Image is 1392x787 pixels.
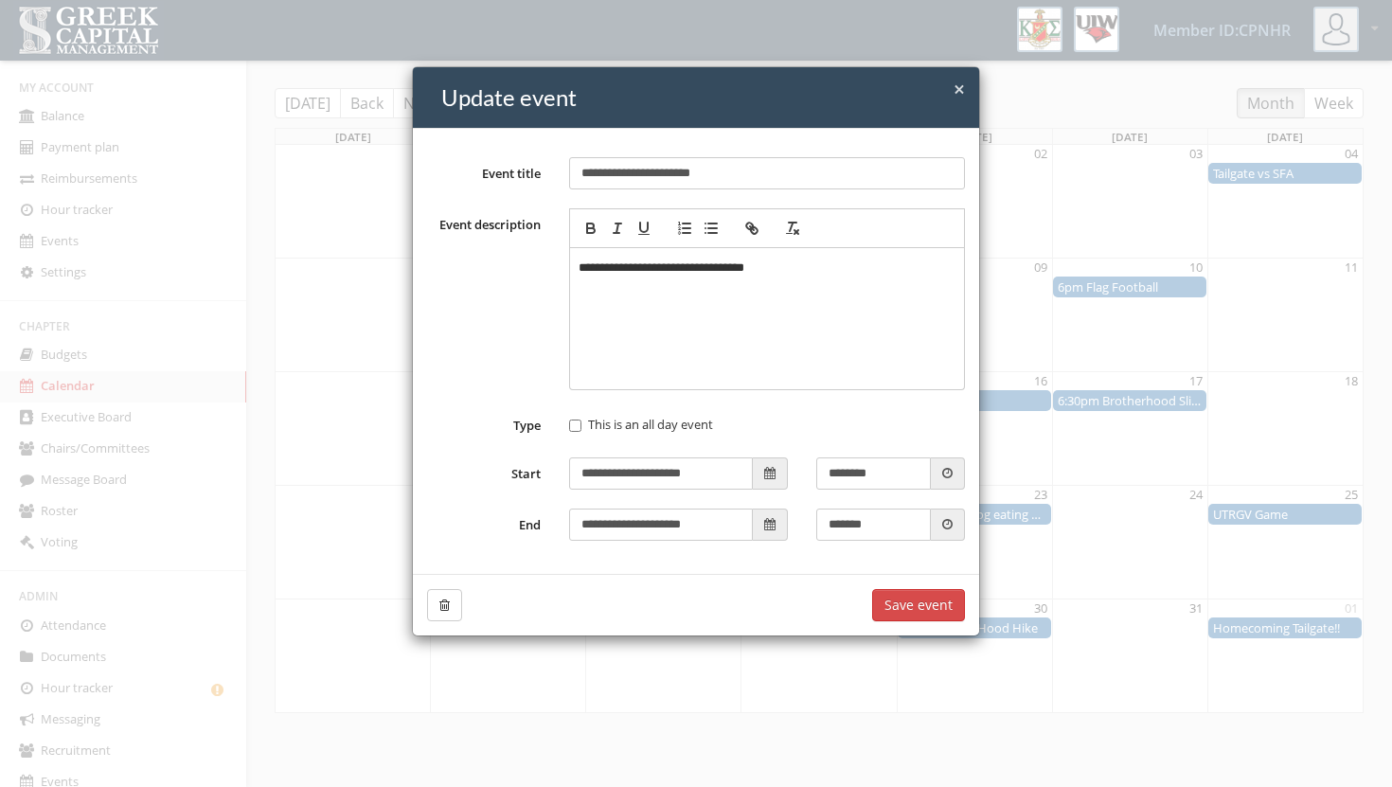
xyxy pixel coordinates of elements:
input: This is an all day event [569,420,581,432]
label: This is an all day event [569,416,713,435]
label: End [413,510,555,534]
span: × [954,76,965,102]
label: Event title [413,158,555,183]
h4: Update event [441,81,965,114]
label: Type [413,410,555,435]
button: Save event [872,589,965,621]
label: Start [413,458,555,483]
label: Event description [413,209,555,234]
